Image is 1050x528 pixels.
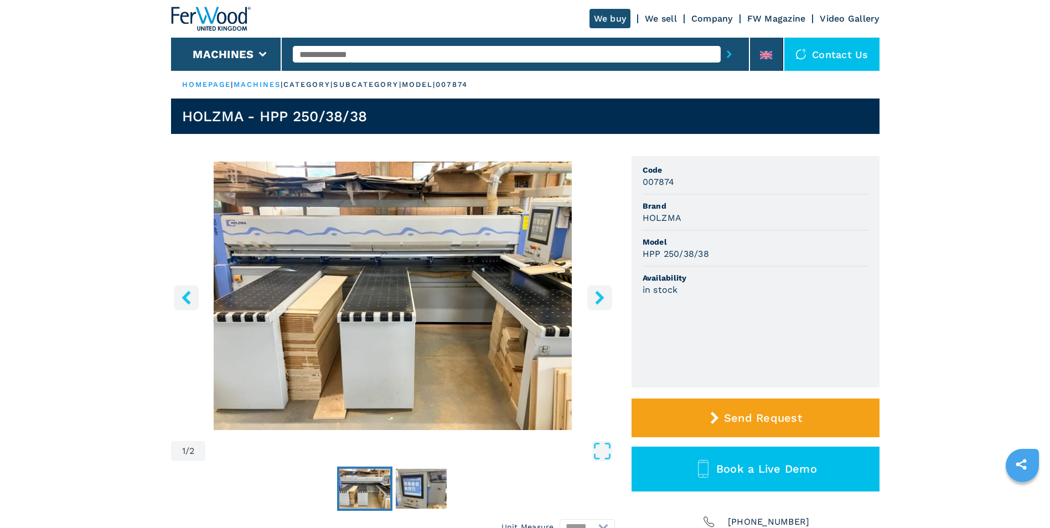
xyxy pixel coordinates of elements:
[645,13,677,24] a: We sell
[643,164,868,175] span: Code
[281,80,283,89] span: |
[784,38,880,71] div: Contact us
[795,49,806,60] img: Contact us
[632,447,880,491] button: Book a Live Demo
[174,285,199,310] button: left-button
[171,467,615,511] nav: Thumbnail Navigation
[643,272,868,283] span: Availability
[643,283,678,296] h3: in stock
[643,211,682,224] h3: HOLZMA
[691,13,733,24] a: Company
[283,80,334,90] p: category |
[171,162,615,430] img: Front Loading Beam Panel Saws HOLZMA HPP 250/38/38
[189,447,194,455] span: 2
[171,7,251,31] img: Ferwood
[339,469,390,509] img: cd561a69dbb6146f1ec8dc9668a7bc20
[171,162,615,430] div: Go to Slide 1
[182,447,185,455] span: 1
[716,462,817,475] span: Book a Live Demo
[721,42,738,67] button: submit-button
[1003,478,1042,520] iframe: Chat
[643,236,868,247] span: Model
[337,467,392,511] button: Go to Slide 1
[643,200,868,211] span: Brand
[589,9,631,28] a: We buy
[231,80,233,89] span: |
[185,447,189,455] span: /
[747,13,806,24] a: FW Magazine
[193,48,254,61] button: Machines
[333,80,401,90] p: subcategory |
[820,13,879,24] a: Video Gallery
[396,469,447,509] img: c94f3dc31da3f0b1ffe7abc8bee66845
[436,80,468,90] p: 007874
[587,285,612,310] button: right-button
[208,441,612,461] button: Open Fullscreen
[632,398,880,437] button: Send Request
[643,247,709,260] h3: HPP 250/38/38
[402,80,436,90] p: model |
[182,107,368,125] h1: HOLZMA - HPP 250/38/38
[643,175,675,188] h3: 007874
[234,80,281,89] a: machines
[394,467,449,511] button: Go to Slide 2
[182,80,231,89] a: HOMEPAGE
[724,411,802,425] span: Send Request
[1007,451,1035,478] a: sharethis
